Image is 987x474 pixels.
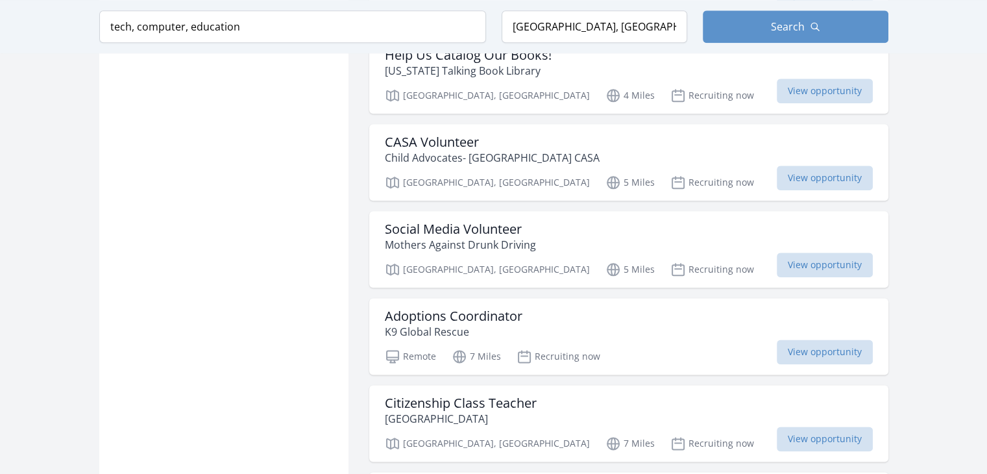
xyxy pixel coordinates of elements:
p: Recruiting now [670,436,754,451]
button: Search [703,10,888,43]
h3: Help Us Catalog Our Books! [385,47,552,63]
span: View opportunity [777,79,873,103]
a: Social Media Volunteer Mothers Against Drunk Driving [GEOGRAPHIC_DATA], [GEOGRAPHIC_DATA] 5 Miles... [369,211,888,288]
p: Recruiting now [670,262,754,277]
h3: CASA Volunteer [385,134,600,150]
p: 7 Miles [452,349,501,364]
p: [GEOGRAPHIC_DATA], [GEOGRAPHIC_DATA] [385,88,590,103]
a: CASA Volunteer Child Advocates- [GEOGRAPHIC_DATA] CASA [GEOGRAPHIC_DATA], [GEOGRAPHIC_DATA] 5 Mil... [369,124,888,201]
p: Recruiting now [670,88,754,103]
h3: Adoptions Coordinator [385,308,522,324]
p: 4 Miles [605,88,655,103]
input: Location [502,10,687,43]
p: Child Advocates- [GEOGRAPHIC_DATA] CASA [385,150,600,166]
p: [GEOGRAPHIC_DATA] [385,411,537,427]
p: [GEOGRAPHIC_DATA], [GEOGRAPHIC_DATA] [385,262,590,277]
span: Search [771,19,805,34]
p: Remote [385,349,436,364]
h3: Social Media Volunteer [385,221,536,237]
span: View opportunity [777,340,873,364]
p: 7 Miles [605,436,655,451]
input: Keyword [99,10,486,43]
a: Adoptions Coordinator K9 Global Rescue Remote 7 Miles Recruiting now View opportunity [369,298,888,375]
span: View opportunity [777,166,873,190]
h3: Citizenship Class Teacher [385,395,537,411]
a: Citizenship Class Teacher [GEOGRAPHIC_DATA] [GEOGRAPHIC_DATA], [GEOGRAPHIC_DATA] 7 Miles Recruiti... [369,385,888,462]
p: [GEOGRAPHIC_DATA], [GEOGRAPHIC_DATA] [385,436,590,451]
span: View opportunity [777,253,873,277]
p: Mothers Against Drunk Driving [385,237,536,253]
span: View opportunity [777,427,873,451]
p: [US_STATE] Talking Book Library [385,63,552,79]
p: 5 Miles [605,262,655,277]
p: 5 Miles [605,175,655,190]
a: Help Us Catalog Our Books! [US_STATE] Talking Book Library [GEOGRAPHIC_DATA], [GEOGRAPHIC_DATA] 4... [369,37,888,114]
p: Recruiting now [517,349,600,364]
p: [GEOGRAPHIC_DATA], [GEOGRAPHIC_DATA] [385,175,590,190]
p: K9 Global Rescue [385,324,522,340]
p: Recruiting now [670,175,754,190]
